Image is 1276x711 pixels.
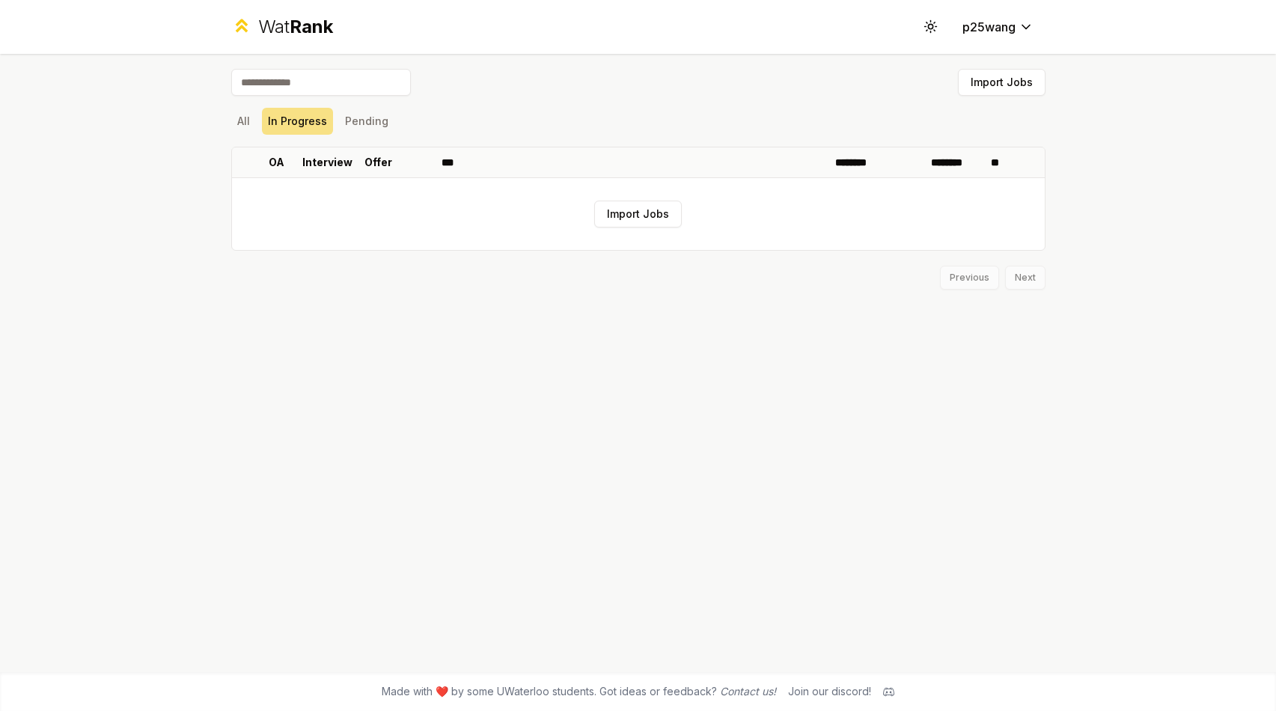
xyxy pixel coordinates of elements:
div: Join our discord! [788,684,871,699]
div: Wat [258,15,333,39]
a: Contact us! [720,685,776,698]
a: WatRank [231,15,334,39]
button: Pending [339,108,394,135]
span: Rank [290,16,333,37]
span: Made with ❤️ by some UWaterloo students. Got ideas or feedback? [382,684,776,699]
p: OA [269,155,284,170]
button: Import Jobs [594,201,682,228]
button: In Progress [262,108,333,135]
span: p25wang [962,18,1016,36]
button: Import Jobs [958,69,1045,96]
button: All [231,108,256,135]
p: Offer [364,155,392,170]
button: p25wang [950,13,1045,40]
p: Interview [302,155,352,170]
